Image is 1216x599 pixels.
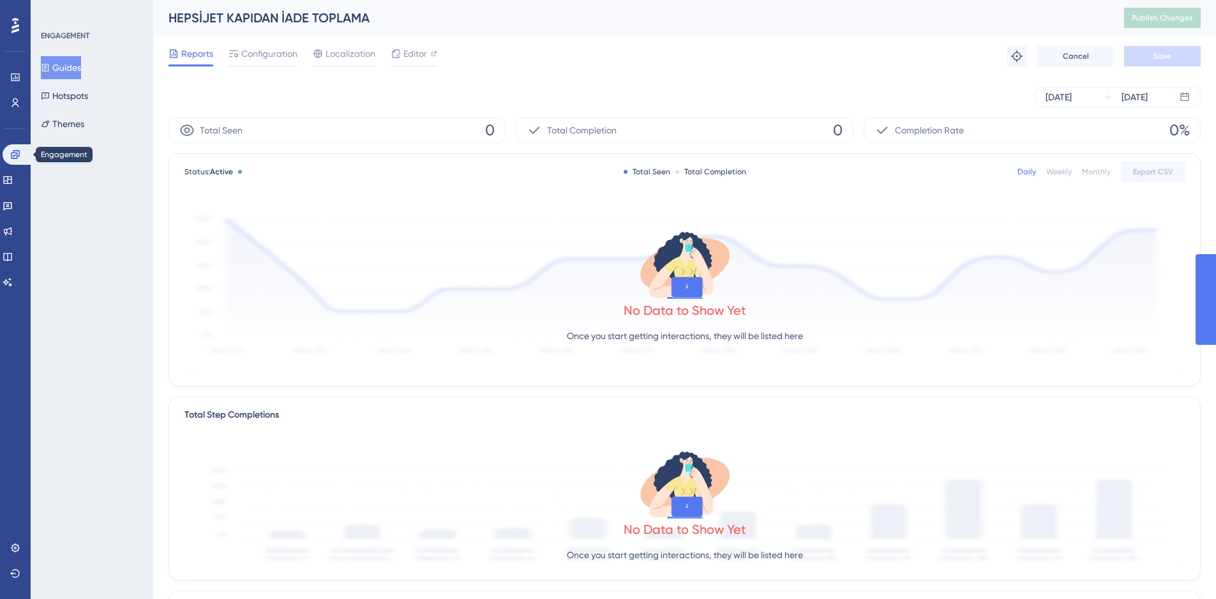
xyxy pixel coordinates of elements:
[1046,89,1072,105] div: [DATE]
[624,520,746,538] div: No Data to Show Yet
[567,547,803,563] p: Once you start getting interactions, they will be listed here
[210,167,233,176] span: Active
[41,84,88,107] button: Hotspots
[1017,167,1036,177] div: Daily
[41,31,89,41] div: ENGAGEMENT
[567,328,803,344] p: Once you start getting interactions, they will be listed here
[241,46,297,61] span: Configuration
[1162,549,1201,587] iframe: UserGuiding AI Assistant Launcher
[326,46,375,61] span: Localization
[41,112,84,135] button: Themes
[1169,120,1190,140] span: 0%
[1133,167,1173,177] span: Export CSV
[1124,46,1201,66] button: Save
[1046,167,1072,177] div: Weekly
[184,167,233,177] span: Status:
[200,123,243,138] span: Total Seen
[675,167,746,177] div: Total Completion
[169,9,1092,27] div: HEPSİJET KAPIDAN İADE TOPLAMA
[1121,162,1185,182] button: Export CSV
[403,46,427,61] span: Editor
[624,167,670,177] div: Total Seen
[41,56,81,79] button: Guides
[1037,46,1114,66] button: Cancel
[1124,8,1201,28] button: Publish Changes
[184,407,279,423] div: Total Step Completions
[547,123,617,138] span: Total Completion
[1122,89,1148,105] div: [DATE]
[895,123,964,138] span: Completion Rate
[624,301,746,319] div: No Data to Show Yet
[1082,167,1111,177] div: Monthly
[485,120,495,140] span: 0
[1063,51,1089,61] span: Cancel
[833,120,843,140] span: 0
[1132,13,1193,23] span: Publish Changes
[181,46,213,61] span: Reports
[1153,51,1171,61] span: Save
